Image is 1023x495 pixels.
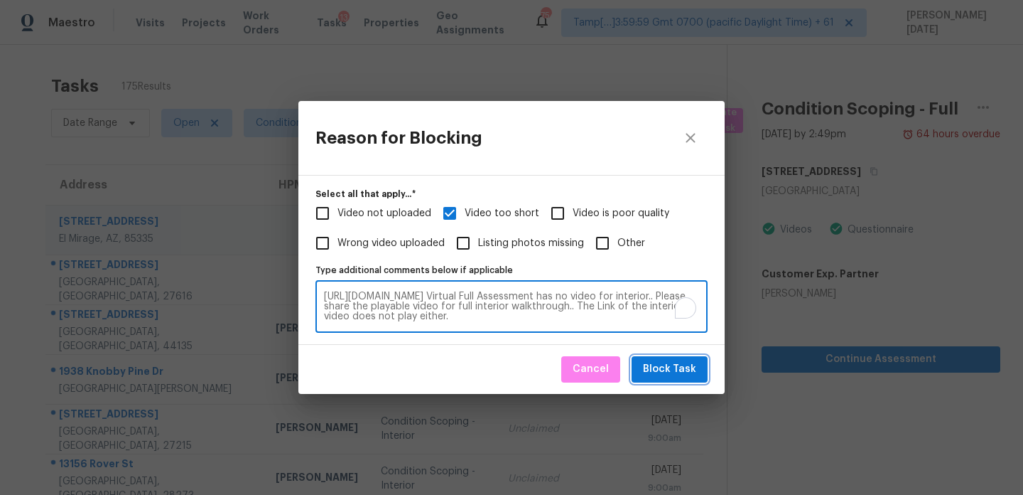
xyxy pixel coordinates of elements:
span: Other [588,228,617,258]
label: Type additional comments below if applicable [315,266,708,275]
span: Other [617,236,645,251]
label: Select all that apply... [315,190,708,198]
span: Cancel [573,361,609,378]
button: close [673,121,708,155]
span: Video not uploaded [337,206,431,221]
button: Cancel [561,356,620,383]
span: Wrong video uploaded [337,236,445,251]
span: Listing photos missing [478,236,584,251]
textarea: To enrich screen reader interactions, please activate Accessibility in Grammarly extension settings [324,292,699,321]
button: Block Task [632,356,708,383]
span: Video is poor quality [543,198,573,228]
div: Additional Comments [315,260,708,333]
h3: Reason for Blocking [315,128,482,148]
span: Listing photos missing [448,228,478,258]
span: Block Task [643,361,696,378]
span: Wrong video uploaded [308,228,337,258]
span: Video too short [435,198,465,228]
span: Video too short [465,206,539,221]
span: Video not uploaded [308,198,337,228]
span: Video is poor quality [573,206,669,221]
